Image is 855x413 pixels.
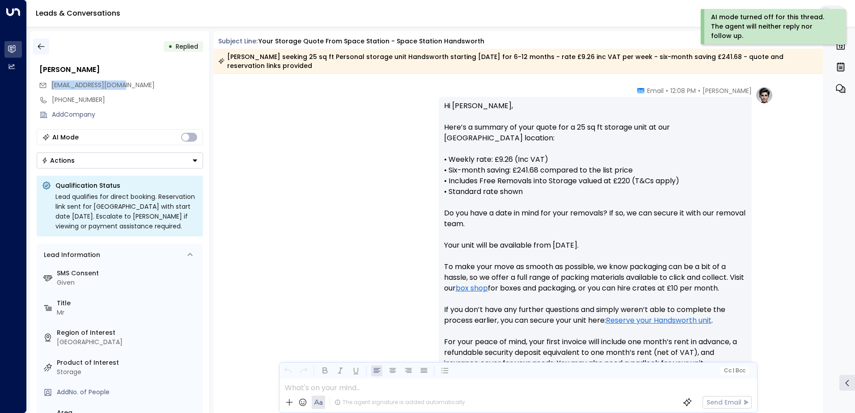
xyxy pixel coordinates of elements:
[55,181,198,190] p: Qualification Status
[57,269,199,278] label: SMS Consent
[724,367,745,374] span: Cc Bcc
[755,86,773,104] img: profile-logo.png
[52,95,203,105] div: [PHONE_NUMBER]
[258,37,484,46] div: Your storage quote from Space Station - Space Station Handsworth
[51,80,155,90] span: mr_dee@hotmail.co.uk
[282,365,293,376] button: Undo
[57,308,199,317] div: Mr
[57,367,199,377] div: Storage
[176,42,198,51] span: Replied
[57,278,199,287] div: Given
[36,8,120,18] a: Leads & Conversations
[711,13,834,41] div: AI mode turned off for this thread. The agent will neither reply nor follow up.
[37,152,203,169] div: Button group with a nested menu
[298,365,309,376] button: Redo
[57,328,199,337] label: Region of Interest
[334,398,465,406] div: The agent signature is added automatically
[55,192,198,231] div: Lead qualifies for direct booking. Reservation link sent for [GEOGRAPHIC_DATA] with start date [D...
[456,283,488,294] a: box shop
[57,337,199,347] div: [GEOGRAPHIC_DATA]
[218,37,258,46] span: Subject Line:
[218,52,818,70] div: [PERSON_NAME] seeking 25 sq ft Personal storage unit Handsworth starting [DATE] for 6-12 months -...
[57,358,199,367] label: Product of Interest
[51,80,155,89] span: [EMAIL_ADDRESS][DOMAIN_NAME]
[732,367,734,374] span: |
[670,86,696,95] span: 12:08 PM
[703,86,752,95] span: [PERSON_NAME]
[698,86,700,95] span: •
[52,110,203,119] div: AddCompany
[42,156,75,164] div: Actions
[52,133,79,142] div: AI Mode
[41,250,100,260] div: Lead Information
[666,86,668,95] span: •
[57,388,199,397] div: AddNo. of People
[606,315,711,326] a: Reserve your Handsworth unit
[39,64,203,75] div: [PERSON_NAME]
[647,86,664,95] span: Email
[168,38,173,55] div: •
[57,299,199,308] label: Title
[720,367,749,375] button: Cc|Bcc
[37,152,203,169] button: Actions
